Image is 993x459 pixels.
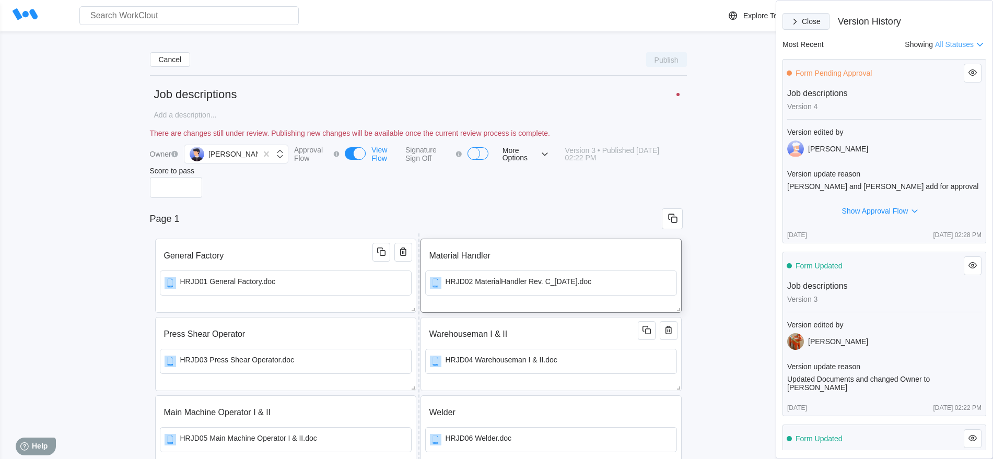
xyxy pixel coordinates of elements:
[787,281,982,291] div: Job descriptions
[787,362,982,371] div: Version update reason
[787,102,982,111] div: Version 4
[842,207,908,215] span: Show Approval Flow
[160,402,376,423] input: Field description
[494,143,557,166] button: More Options
[190,147,204,161] img: user-5.png
[743,11,803,20] div: Explore Templates
[159,56,182,63] span: Cancel
[796,262,842,270] div: Form Updated
[150,52,191,67] button: Cancel
[787,140,804,157] img: user-3.png
[787,295,982,303] div: Version 3
[787,182,982,191] div: [PERSON_NAME] and [PERSON_NAME] add for approval
[782,13,830,30] button: Close
[796,69,872,77] div: Form Pending Approval
[905,40,933,49] span: Showing
[446,356,557,367] div: HRJD04 Warehouseman I & II.doc
[727,9,837,22] a: Explore Templates
[646,52,687,67] button: Publish
[787,170,982,178] div: Version update reason
[150,150,168,158] label: Owner
[160,245,376,266] input: Field description
[808,145,868,153] div: [PERSON_NAME]
[345,147,366,160] button: Approval Flow
[425,245,641,266] input: Field description
[796,434,842,443] div: Form Updated
[787,321,982,329] div: Version edited by
[935,40,974,49] span: All Statuses
[150,129,687,137] div: There are changes still under review. Publishing new changes will be available once the current r...
[180,277,276,289] div: HRJD01 General Factory.doc
[446,434,512,445] div: HRJD06 Welder.doc
[787,128,982,136] div: Version edited by
[808,337,868,346] div: [PERSON_NAME]
[446,277,592,289] div: HRJD02 MaterialHandler Rev. C_[DATE].doc
[787,404,807,411] div: [DATE]
[802,18,821,25] span: Close
[400,142,494,167] label: Signature Sign Off
[150,84,687,105] input: Untitled document
[787,89,982,98] div: Job descriptions
[190,147,258,161] div: [PERSON_NAME]
[425,324,641,345] input: Field description
[425,402,641,423] input: Field description
[468,147,488,160] button: Signature Sign Off
[288,142,371,167] label: Approval Flow
[565,147,679,161] span: Version 3 • Published [DATE] 02:22 PM
[782,40,824,49] div: Most Recent
[834,203,927,219] button: Show Approval Flow
[150,167,687,177] label: Score to pass
[557,143,687,166] button: Version 3 • Published [DATE] 02:22 PM
[787,333,804,350] img: Screenshot_20230217_082256.jpg
[160,324,376,345] input: Field description
[787,375,982,392] div: Updated Documents and changed Owner to [PERSON_NAME]
[79,6,299,25] input: Search WorkClout
[371,146,400,162] div: View Flow
[933,404,982,411] div: [DATE] 02:22 PM
[787,231,807,239] div: [DATE]
[503,147,538,161] span: More Options
[180,434,317,445] div: HRJD05 Main Machine Operator I & II.doc
[655,56,679,63] span: Publish
[150,208,662,229] input: Enter page title
[838,16,901,27] div: Version History
[933,231,982,239] div: [DATE] 02:28 PM
[180,356,295,367] div: HRJD03 Press Shear Operator.doc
